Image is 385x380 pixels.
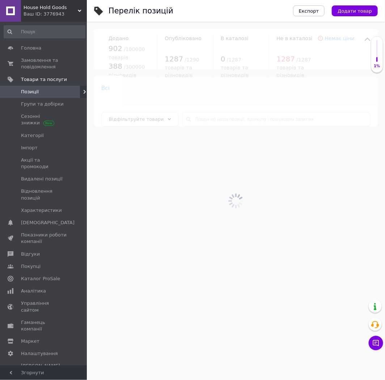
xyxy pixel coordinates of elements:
[371,64,383,69] div: 1%
[21,89,39,95] span: Позиції
[24,4,78,11] span: House Hold Goods
[21,300,67,313] span: Управління сайтом
[21,319,67,332] span: Гаманець компанії
[21,251,40,257] span: Відгуки
[21,219,75,226] span: [DEMOGRAPHIC_DATA]
[21,145,38,151] span: Імпорт
[21,45,41,51] span: Головна
[21,350,58,357] span: Налаштування
[21,338,39,345] span: Маркет
[21,113,67,126] span: Сезонні знижки
[338,8,372,14] span: Додати товар
[21,207,62,214] span: Характеристики
[293,5,325,16] button: Експорт
[24,11,87,17] div: Ваш ID: 3776943
[332,5,378,16] button: Додати товар
[21,188,67,201] span: Відновлення позицій
[21,176,63,182] span: Видалені позиції
[21,57,67,70] span: Замовлення та повідомлення
[21,101,64,107] span: Групи та добірки
[299,8,319,14] span: Експорт
[21,263,41,270] span: Покупці
[4,25,85,38] input: Пошук
[21,132,44,139] span: Категорії
[21,76,67,83] span: Товари та послуги
[21,276,60,282] span: Каталог ProSale
[21,157,67,170] span: Акції та промокоди
[21,288,46,294] span: Аналітика
[21,232,67,245] span: Показники роботи компанії
[109,7,173,15] div: Перелік позицій
[369,336,383,350] button: Чат з покупцем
